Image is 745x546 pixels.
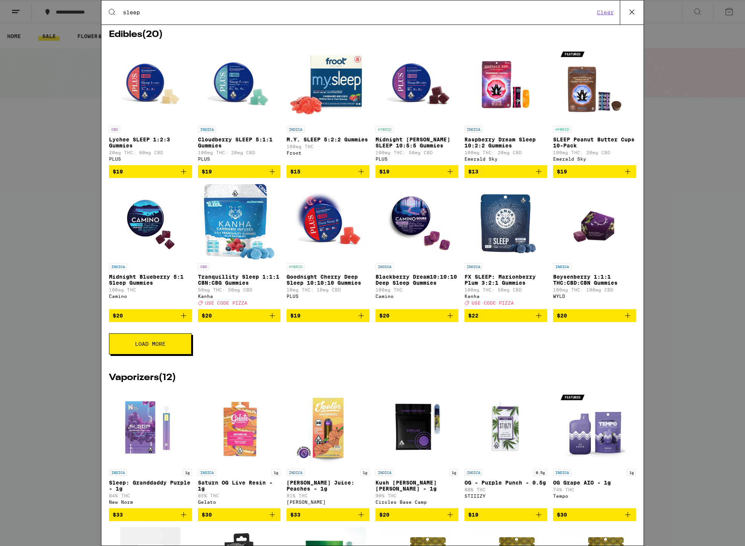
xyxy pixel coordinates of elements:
[376,136,458,149] p: Midnight [PERSON_NAME] SLEEP 10:5:5 Gummies
[376,480,458,492] p: Kush [PERSON_NAME] [PERSON_NAME] - 1g
[287,390,369,508] a: Open page for Jeeter Juice: Peaches - 1g from Jeeter
[553,47,636,165] a: Open page for SLEEP Peanut Butter Cups 10-Pack from Emerald Sky
[379,390,455,465] img: Circles Base Camp - Kush Berry Bliss - 1g
[464,480,547,486] p: OG - Purple Punch - 0.5g
[553,150,636,155] p: 100mg THC: 20mg CBD
[376,287,458,292] p: 100mg THC
[376,165,458,178] button: Add to bag
[198,480,281,492] p: Saturn OG Live Resin - 1g
[464,508,547,521] button: Add to bag
[376,493,458,498] p: 90% THC
[109,309,192,322] button: Add to bag
[376,156,458,161] div: PLUS
[198,493,281,498] p: 85% THC
[109,508,192,521] button: Add to bag
[202,313,212,319] span: $20
[287,144,369,149] p: 100mg THC
[17,5,33,12] span: Help
[468,313,478,319] span: $22
[109,333,192,354] button: Load More
[109,469,127,476] p: INDICA
[198,274,281,286] p: Tranquillity Sleep 1:1:1 CBN:CBG Gummies
[553,480,636,486] p: OG Grape AIO - 1g
[464,184,547,309] a: Open page for FX SLEEP: Marionberry Plum 3:2:1 Gummies from Kanha
[553,263,571,270] p: INDICA
[135,341,166,347] span: Load More
[109,126,120,133] p: CBD
[109,184,192,309] a: Open page for Midnight Blueberry 5:1 Sleep Gummies from Camino
[287,294,369,299] div: PLUS
[376,508,458,521] button: Add to bag
[376,309,458,322] button: Add to bag
[553,294,636,299] div: WYLD
[109,165,192,178] button: Add to bag
[287,150,369,155] div: Froot
[113,184,188,259] img: Camino - Midnight Blueberry 5:1 Sleep Gummies
[109,30,636,39] h2: Edibles ( 20 )
[113,390,188,465] img: New Norm - Sleep: Granddaddy Purple - 1g
[464,263,483,270] p: INDICA
[553,156,636,161] div: Emerald Sky
[376,294,458,299] div: Camino
[627,469,636,476] p: 1g
[553,165,636,178] button: Add to bag
[379,169,389,175] span: $19
[474,184,537,259] img: Kanha - FX SLEEP: Marionberry Plum 3:2:1 Gummies
[205,301,247,305] span: USE CODE PIZZA
[287,274,369,286] p: Goodnight Cherry Deep Sleep 10:10:10 Gummies
[376,469,394,476] p: INDICA
[198,126,216,133] p: INDICA
[198,136,281,149] p: Cloudberry SLEEP 5:1:1 Gummies
[464,156,547,161] div: Emerald Sky
[568,184,622,259] img: WYLD - Boysenberry 1:1:1 THC:CBD:CBN Gummies
[464,294,547,299] div: Kanha
[287,263,305,270] p: HYBRID
[109,263,127,270] p: INDICA
[472,301,514,305] span: USE CODE PIZZA
[109,493,192,498] p: 84% THC
[287,309,369,322] button: Add to bag
[123,9,595,16] input: Search for products & categories
[376,274,458,286] p: Blackberry Dream10:10:10 Deep Sleep Gummies
[464,165,547,178] button: Add to bag
[198,184,281,309] a: Open page for Tranquillity Sleep 1:1:1 CBN:CBG Gummies from Kanha
[287,47,369,165] a: Open page for M.Y. SLEEP 5:2:2 Gummies from Froot
[202,512,212,518] span: $30
[553,274,636,286] p: Boysenberry 1:1:1 THC:CBD:CBN Gummies
[468,512,478,518] span: $19
[201,47,277,122] img: PLUS - Cloudberry SLEEP 5:1:1 Gummies
[198,150,281,155] p: 100mg THC: 20mg CBD
[464,287,547,292] p: 100mg THC: 50mg CBD
[595,9,616,16] button: Clear
[464,150,547,155] p: 100mg THC: 20mg CBD
[376,390,458,508] a: Open page for Kush Berry Bliss - 1g from Circles Base Camp
[449,469,458,476] p: 1g
[113,512,123,518] span: $33
[557,47,632,122] img: Emerald Sky - SLEEP Peanut Butter Cups 10-Pack
[287,287,369,292] p: 10mg THC: 10mg CBD
[376,500,458,505] div: Circles Base Camp
[109,294,192,299] div: Camino
[198,309,281,322] button: Add to bag
[287,508,369,521] button: Add to bag
[379,512,389,518] span: $20
[287,469,305,476] p: INDICA
[464,494,547,498] div: STIIIZY
[287,184,369,309] a: Open page for Goodnight Cherry Deep Sleep 10:10:10 Gummies from PLUS
[198,469,216,476] p: INDICA
[109,500,192,505] div: New Norm
[109,274,192,286] p: Midnight Blueberry 5:1 Sleep Gummies
[202,169,212,175] span: $19
[109,47,192,165] a: Open page for Lychee SLEEP 1:2:3 Gummies from PLUS
[557,169,567,175] span: $19
[204,184,274,259] img: Kanha - Tranquillity Sleep 1:1:1 CBN:CBG Gummies
[113,169,123,175] span: $19
[464,390,547,508] a: Open page for OG - Purple Punch - 0.5g from STIIIZY
[288,47,368,122] img: Froot - M.Y. SLEEP 5:2:2 Gummies
[553,184,636,309] a: Open page for Boysenberry 1:1:1 THC:CBD:CBN Gummies from WYLD
[376,150,458,155] p: 100mg THC: 50mg CBD
[109,136,192,149] p: Lychee SLEEP 1:2:3 Gummies
[464,274,547,286] p: FX SLEEP: Marionberry Plum 3:2:1 Gummies
[290,184,366,259] img: PLUS - Goodnight Cherry Deep Sleep 10:10:10 Gummies
[553,494,636,498] div: Tempo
